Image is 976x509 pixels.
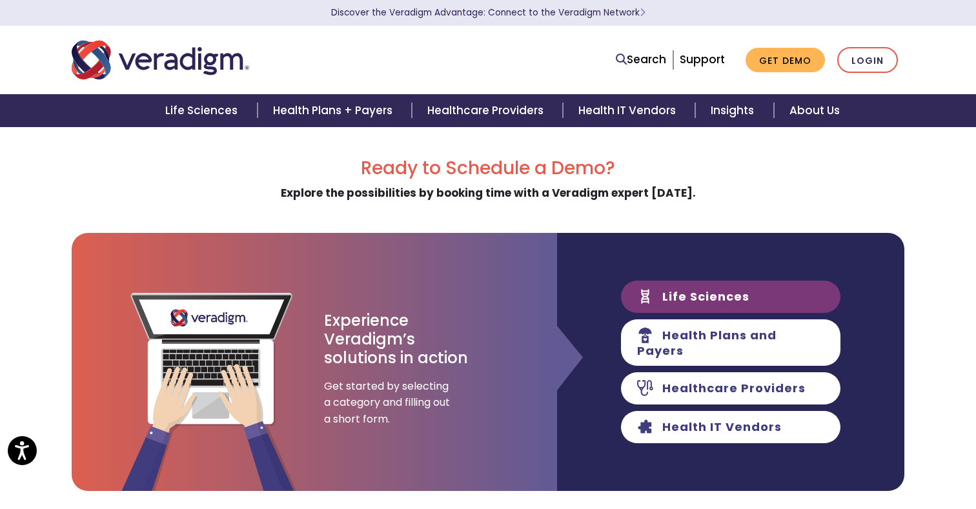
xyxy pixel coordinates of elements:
[837,47,898,74] a: Login
[72,157,904,179] h2: Ready to Schedule a Demo?
[680,52,725,67] a: Support
[640,6,646,19] span: Learn More
[150,94,257,127] a: Life Sciences
[746,48,825,73] a: Get Demo
[324,312,469,367] h3: Experience Veradigm’s solutions in action
[616,51,666,68] a: Search
[695,94,773,127] a: Insights
[72,39,249,81] img: Veradigm logo
[563,94,695,127] a: Health IT Vendors
[331,6,646,19] a: Discover the Veradigm Advantage: Connect to the Veradigm NetworkLearn More
[774,94,855,127] a: About Us
[281,185,696,201] strong: Explore the possibilities by booking time with a Veradigm expert [DATE].
[412,94,563,127] a: Healthcare Providers
[258,94,412,127] a: Health Plans + Payers
[324,378,453,428] span: Get started by selecting a category and filling out a short form.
